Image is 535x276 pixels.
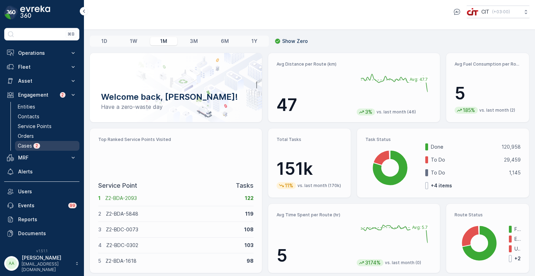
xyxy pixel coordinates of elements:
p: Top Ranked Service Points Visited [98,137,254,142]
p: Events [18,202,64,209]
p: 103 [245,242,254,249]
p: Operations [18,50,65,57]
a: Documents [4,226,79,240]
p: 5 [455,83,521,104]
p: 2 [35,143,39,149]
p: Avg Time Spent per Route (hr) [277,212,351,218]
p: Cases [18,142,32,149]
a: Entities [15,102,79,112]
a: Orders [15,131,79,141]
p: 2 [61,92,64,98]
p: 3174% [364,259,381,266]
p: Service Points [18,123,52,130]
p: 185% [462,107,476,114]
p: Route Status [455,212,521,218]
p: Orders [18,133,34,140]
p: Entities [18,103,35,110]
p: Total Tasks [277,137,343,142]
p: ( +03:00 ) [492,9,510,15]
p: Show Zero [282,38,308,45]
p: 4 [98,242,102,249]
p: [PERSON_NAME] [22,254,72,261]
button: Fleet [4,60,79,74]
p: 5 [98,258,101,264]
p: Finished [514,226,521,233]
a: Cases2 [15,141,79,151]
p: Done [431,143,497,150]
p: 122 [245,195,254,202]
a: Contacts [15,112,79,121]
p: Z2-BDC-0302 [106,242,240,249]
p: 3 [98,226,101,233]
p: [EMAIL_ADDRESS][DOMAIN_NAME] [22,261,72,273]
p: Have a zero-waste day [101,103,251,111]
p: 3% [364,109,373,115]
p: To Do [431,156,499,163]
p: Engagement [18,91,56,98]
p: Undispatched [514,245,521,252]
p: To Do [431,169,504,176]
p: vs. last month (2) [479,107,515,113]
img: logo [4,6,18,20]
p: Z2-BDA-1618 [106,258,242,264]
a: Reports [4,212,79,226]
p: Documents [18,230,77,237]
p: vs. last month (170k) [297,183,341,188]
button: Asset [4,74,79,88]
p: 151k [277,158,343,179]
a: Users [4,185,79,199]
p: 1D [101,38,107,45]
p: 98 [247,258,254,264]
p: 1M [160,38,167,45]
p: 11% [284,182,294,189]
button: MRF [4,151,79,165]
p: Avg Distance per Route (km) [277,61,351,67]
p: Fleet [18,64,65,70]
p: 6M [221,38,229,45]
p: Z2-BDA-2093 [105,195,240,202]
p: Tasks [236,181,254,191]
button: CIT(+03:00) [467,6,529,18]
span: v 1.51.1 [4,249,79,253]
p: 5 [277,245,351,266]
p: 1,145 [509,169,521,176]
p: 99 [69,202,75,208]
p: + 4 items [431,182,452,189]
p: vs. last month (0) [385,260,421,266]
p: Users [18,188,77,195]
p: 2 [98,210,101,217]
div: AA [6,258,17,269]
p: MRF [18,154,65,161]
p: vs. last month (46) [377,109,416,115]
img: cit-logo_pOk6rL0.png [467,8,479,16]
p: + 2 [514,255,522,262]
p: 119 [245,210,254,217]
button: Engagement2 [4,88,79,102]
p: 1Y [251,38,257,45]
button: AA[PERSON_NAME][EMAIL_ADDRESS][DOMAIN_NAME] [4,254,79,273]
p: 1W [130,38,137,45]
img: logo_dark-DEwI_e13.png [20,6,50,20]
p: Service Point [98,181,137,191]
p: 120,958 [502,143,521,150]
p: 108 [244,226,254,233]
p: Z2-BDC-0073 [106,226,240,233]
p: Avg Fuel Consumption per Route (lt) [455,61,521,67]
p: 29,459 [504,156,521,163]
p: Alerts [18,168,77,175]
a: Events99 [4,199,79,212]
button: Operations [4,46,79,60]
p: 47 [277,95,351,115]
a: Service Points [15,121,79,131]
p: Task Status [365,137,521,142]
p: CIT [481,8,489,15]
p: Expired [514,236,521,243]
p: Z2-BDA-5848 [106,210,241,217]
p: Welcome back, [PERSON_NAME]! [101,91,251,103]
p: ⌘B [68,31,75,37]
p: Reports [18,216,77,223]
p: Asset [18,77,65,84]
a: Alerts [4,165,79,179]
p: 3M [190,38,198,45]
p: Contacts [18,113,39,120]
